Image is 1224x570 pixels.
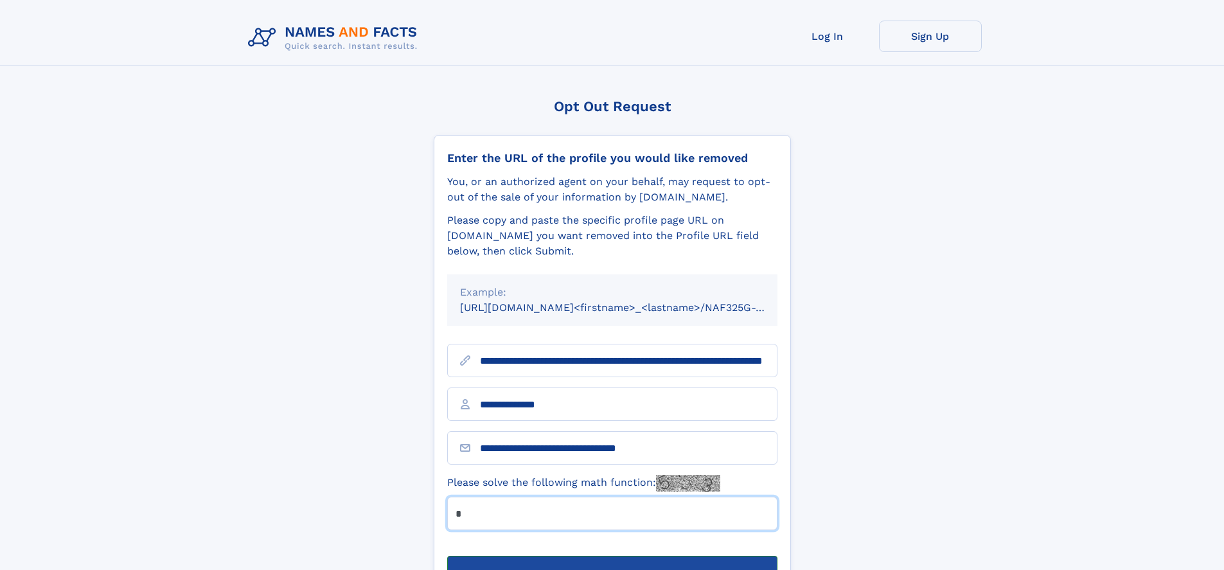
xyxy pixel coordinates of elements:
[776,21,879,52] a: Log In
[243,21,428,55] img: Logo Names and Facts
[879,21,982,52] a: Sign Up
[447,174,777,205] div: You, or an authorized agent on your behalf, may request to opt-out of the sale of your informatio...
[447,213,777,259] div: Please copy and paste the specific profile page URL on [DOMAIN_NAME] you want removed into the Pr...
[434,98,791,114] div: Opt Out Request
[460,301,802,314] small: [URL][DOMAIN_NAME]<firstname>_<lastname>/NAF325G-xxxxxxxx
[447,475,720,492] label: Please solve the following math function:
[447,151,777,165] div: Enter the URL of the profile you would like removed
[460,285,765,300] div: Example:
